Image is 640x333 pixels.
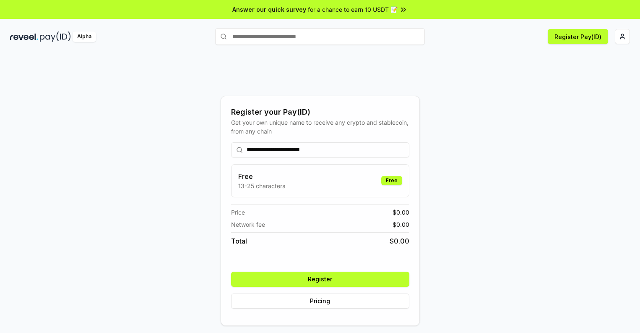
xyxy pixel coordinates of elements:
[40,31,71,42] img: pay_id
[308,5,398,14] span: for a chance to earn 10 USDT 📝
[238,181,285,190] p: 13-25 characters
[393,208,409,217] span: $ 0.00
[231,208,245,217] span: Price
[231,118,409,136] div: Get your own unique name to receive any crypto and stablecoin, from any chain
[73,31,96,42] div: Alpha
[231,272,409,287] button: Register
[238,171,285,181] h3: Free
[231,294,409,309] button: Pricing
[381,176,402,185] div: Free
[231,236,247,246] span: Total
[393,220,409,229] span: $ 0.00
[10,31,38,42] img: reveel_dark
[232,5,306,14] span: Answer our quick survey
[548,29,608,44] button: Register Pay(ID)
[231,220,265,229] span: Network fee
[231,106,409,118] div: Register your Pay(ID)
[390,236,409,246] span: $ 0.00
